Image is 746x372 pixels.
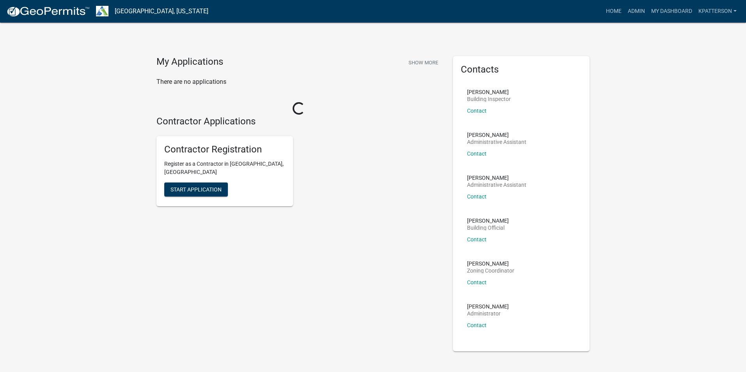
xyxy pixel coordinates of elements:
p: Administrator [467,311,509,316]
p: Administrative Assistant [467,182,526,188]
a: My Dashboard [648,4,695,19]
img: Troup County, Georgia [96,6,108,16]
h4: Contractor Applications [156,116,441,127]
a: Contact [467,322,487,328]
a: Contact [467,236,487,243]
button: Start Application [164,182,228,197]
p: Building Official [467,225,509,230]
span: Start Application [171,186,222,193]
a: Contact [467,193,487,200]
h5: Contractor Registration [164,144,285,155]
a: Home [603,4,625,19]
p: There are no applications [156,77,441,87]
p: Building Inspector [467,96,511,102]
p: [PERSON_NAME] [467,175,526,181]
wm-workflow-list-section: Contractor Applications [156,116,441,213]
a: Contact [467,108,487,114]
p: [PERSON_NAME] [467,261,514,266]
a: Contact [467,279,487,285]
button: Show More [405,56,441,69]
p: Zoning Coordinator [467,268,514,273]
h5: Contacts [461,64,582,75]
a: [GEOGRAPHIC_DATA], [US_STATE] [115,5,208,18]
a: KPATTERSON [695,4,740,19]
a: Contact [467,151,487,157]
p: Register as a Contractor in [GEOGRAPHIC_DATA], [GEOGRAPHIC_DATA] [164,160,285,176]
p: [PERSON_NAME] [467,89,511,95]
p: [PERSON_NAME] [467,304,509,309]
p: [PERSON_NAME] [467,218,509,223]
p: [PERSON_NAME] [467,132,526,138]
p: Administrative Assistant [467,139,526,145]
a: Admin [625,4,648,19]
h4: My Applications [156,56,223,68]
